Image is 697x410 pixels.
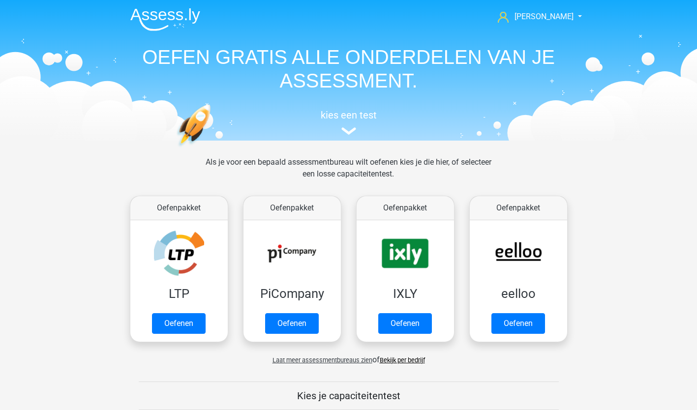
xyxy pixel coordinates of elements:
[122,109,575,135] a: kies een test
[380,356,425,364] a: Bekijk per bedrijf
[378,313,432,334] a: Oefenen
[122,346,575,366] div: of
[152,313,206,334] a: Oefenen
[265,313,319,334] a: Oefenen
[130,8,200,31] img: Assessly
[515,12,574,21] span: [PERSON_NAME]
[494,11,575,23] a: [PERSON_NAME]
[198,156,499,192] div: Als je voor een bepaald assessmentbureau wilt oefenen kies je die hier, of selecteer een losse ca...
[122,45,575,92] h1: OEFEN GRATIS ALLE ONDERDELEN VAN JE ASSESSMENT.
[341,127,356,135] img: assessment
[122,109,575,121] h5: kies een test
[491,313,545,334] a: Oefenen
[273,356,372,364] span: Laat meer assessmentbureaus zien
[177,104,249,193] img: oefenen
[139,390,559,402] h5: Kies je capaciteitentest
